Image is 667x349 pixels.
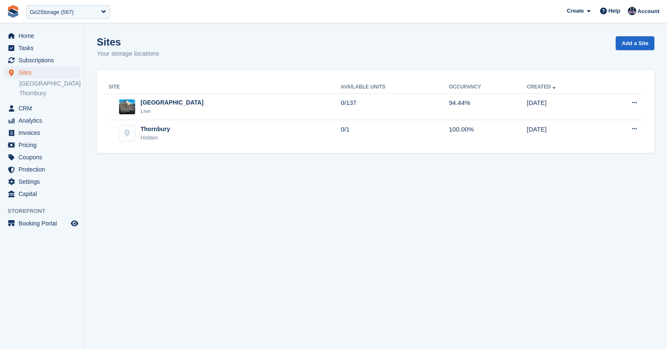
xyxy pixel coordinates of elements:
[141,134,170,142] div: Hidden
[19,80,80,88] a: [GEOGRAPHIC_DATA]
[19,176,69,188] span: Settings
[4,139,80,151] a: menu
[19,151,69,163] span: Coupons
[527,94,601,120] td: [DATE]
[19,217,69,229] span: Booking Portal
[4,30,80,42] a: menu
[119,125,135,141] img: Thornbury site image placeholder
[567,7,584,15] span: Create
[141,125,170,134] div: Thornbury
[19,67,69,78] span: Sites
[341,120,449,146] td: 0/1
[97,36,159,48] h1: Sites
[141,98,204,107] div: [GEOGRAPHIC_DATA]
[69,218,80,228] a: Preview store
[19,102,69,114] span: CRM
[4,67,80,78] a: menu
[19,42,69,54] span: Tasks
[19,89,80,97] a: Thornbury
[609,7,620,15] span: Help
[4,42,80,54] a: menu
[638,7,659,16] span: Account
[449,81,527,94] th: Occupancy
[4,164,80,175] a: menu
[119,99,135,114] img: Image of Bristol site
[19,127,69,139] span: Invoices
[4,127,80,139] a: menu
[527,120,601,146] td: [DATE]
[19,115,69,126] span: Analytics
[8,207,84,215] span: Storefront
[341,94,449,120] td: 0/137
[4,217,80,229] a: menu
[97,49,159,59] p: Your storage locations
[141,107,204,115] div: Live
[4,102,80,114] a: menu
[19,30,69,42] span: Home
[30,8,74,16] div: Go2Storage (567)
[527,84,558,90] a: Created
[449,120,527,146] td: 100.00%
[107,81,341,94] th: Site
[4,151,80,163] a: menu
[19,139,69,151] span: Pricing
[7,5,19,18] img: stora-icon-8386f47178a22dfd0bd8f6a31ec36ba5ce8667c1dd55bd0f319d3a0aa187defe.svg
[19,188,69,200] span: Capital
[341,81,449,94] th: Available Units
[19,164,69,175] span: Protection
[616,36,654,50] a: Add a Site
[449,94,527,120] td: 94.44%
[4,54,80,66] a: menu
[19,54,69,66] span: Subscriptions
[4,115,80,126] a: menu
[4,176,80,188] a: menu
[628,7,636,15] img: Oliver Bruce
[4,188,80,200] a: menu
